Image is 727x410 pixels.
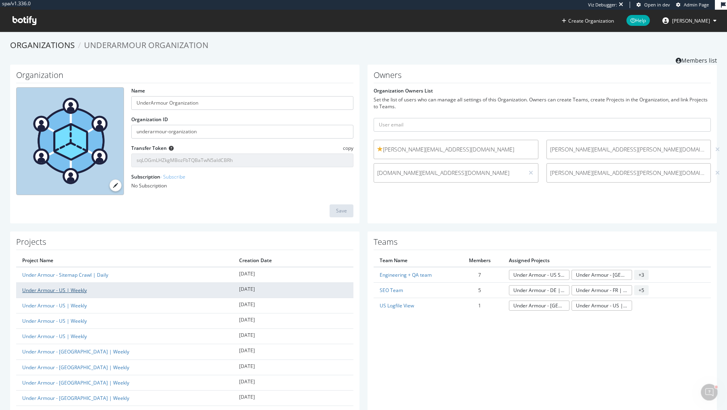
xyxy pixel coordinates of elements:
[572,285,632,295] a: Under Armour - FR | Weekly
[22,317,87,324] a: Under Armour - US | Weekly
[509,270,569,280] a: Under Armour - US Staging | Weekly
[456,282,503,298] td: 5
[561,17,614,25] button: Create Organization
[233,298,353,313] td: [DATE]
[131,182,353,189] div: No Subscription
[509,285,569,295] a: Under Armour - DE | Weekly
[572,270,632,280] a: Under Armour - [GEOGRAPHIC_DATA] | Weekly
[22,395,129,402] a: Under Armour - [GEOGRAPHIC_DATA] | Weekly
[10,40,75,50] a: Organizations
[160,173,185,180] a: - Subscribe
[22,348,129,355] a: Under Armour - [GEOGRAPHIC_DATA] | Weekly
[22,364,129,371] a: Under Armour - [GEOGRAPHIC_DATA] | Weekly
[676,55,717,65] a: Members list
[233,344,353,360] td: [DATE]
[233,313,353,329] td: [DATE]
[10,40,717,51] ol: breadcrumbs
[380,302,414,309] a: US Logfile View
[343,145,353,151] span: copy
[16,254,233,267] th: Project Name
[644,2,670,8] span: Open in dev
[456,298,503,313] td: 1
[131,173,185,180] label: Subscription
[550,169,708,177] span: [PERSON_NAME][EMAIL_ADDRESS][PERSON_NAME][DOMAIN_NAME]
[131,96,353,110] input: name
[336,207,347,214] div: Save
[233,329,353,344] td: [DATE]
[16,71,353,83] h1: Organization
[626,15,650,26] span: Help
[374,71,711,83] h1: Owners
[377,169,521,177] span: [DOMAIN_NAME][EMAIL_ADDRESS][DOMAIN_NAME]
[700,383,719,402] iframe: Intercom live chat
[377,145,535,153] span: [PERSON_NAME][EMAIL_ADDRESS][DOMAIN_NAME]
[588,2,617,8] div: Viz Debugger:
[656,14,723,27] button: [PERSON_NAME]
[22,333,87,340] a: Under Armour - US | Weekly
[634,270,649,280] span: + 3
[456,267,503,283] td: 7
[233,254,353,267] th: Creation Date
[456,254,503,267] th: Members
[233,267,353,283] td: [DATE]
[572,301,632,311] a: Under Armour - US | Weekly
[374,118,711,132] input: User email
[634,285,649,295] span: + 5
[637,2,670,8] a: Open in dev
[84,40,208,50] span: UnderArmour Organization
[22,302,87,309] a: Under Armour - US | Weekly
[380,287,403,294] a: SEO Team
[330,204,353,217] button: Save
[22,379,129,386] a: Under Armour - [GEOGRAPHIC_DATA] | Weekly
[233,360,353,375] td: [DATE]
[374,96,711,110] div: Set the list of users who can manage all settings of this Organization. Owners can create Teams, ...
[22,287,87,294] a: Under Armour - US | Weekly
[16,238,353,250] h1: Projects
[503,254,711,267] th: Assigned Projects
[676,2,709,8] a: Admin Page
[131,145,167,151] label: Transfer Token
[380,271,432,278] a: Engineering + QA team
[550,145,708,153] span: [PERSON_NAME][EMAIL_ADDRESS][PERSON_NAME][DOMAIN_NAME]
[22,271,108,278] a: Under Armour - Sitemap Crawl | Daily
[131,116,168,123] label: Organization ID
[131,87,145,94] label: Name
[233,282,353,298] td: [DATE]
[233,375,353,390] td: [DATE]
[233,390,353,406] td: [DATE]
[374,254,456,267] th: Team Name
[374,87,433,94] label: Organization Owners List
[684,2,709,8] span: Admin Page
[509,301,569,311] a: Under Armour - [GEOGRAPHIC_DATA] | Weekly
[672,17,710,24] span: dalton
[374,238,711,250] h1: Teams
[131,125,353,139] input: Organization ID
